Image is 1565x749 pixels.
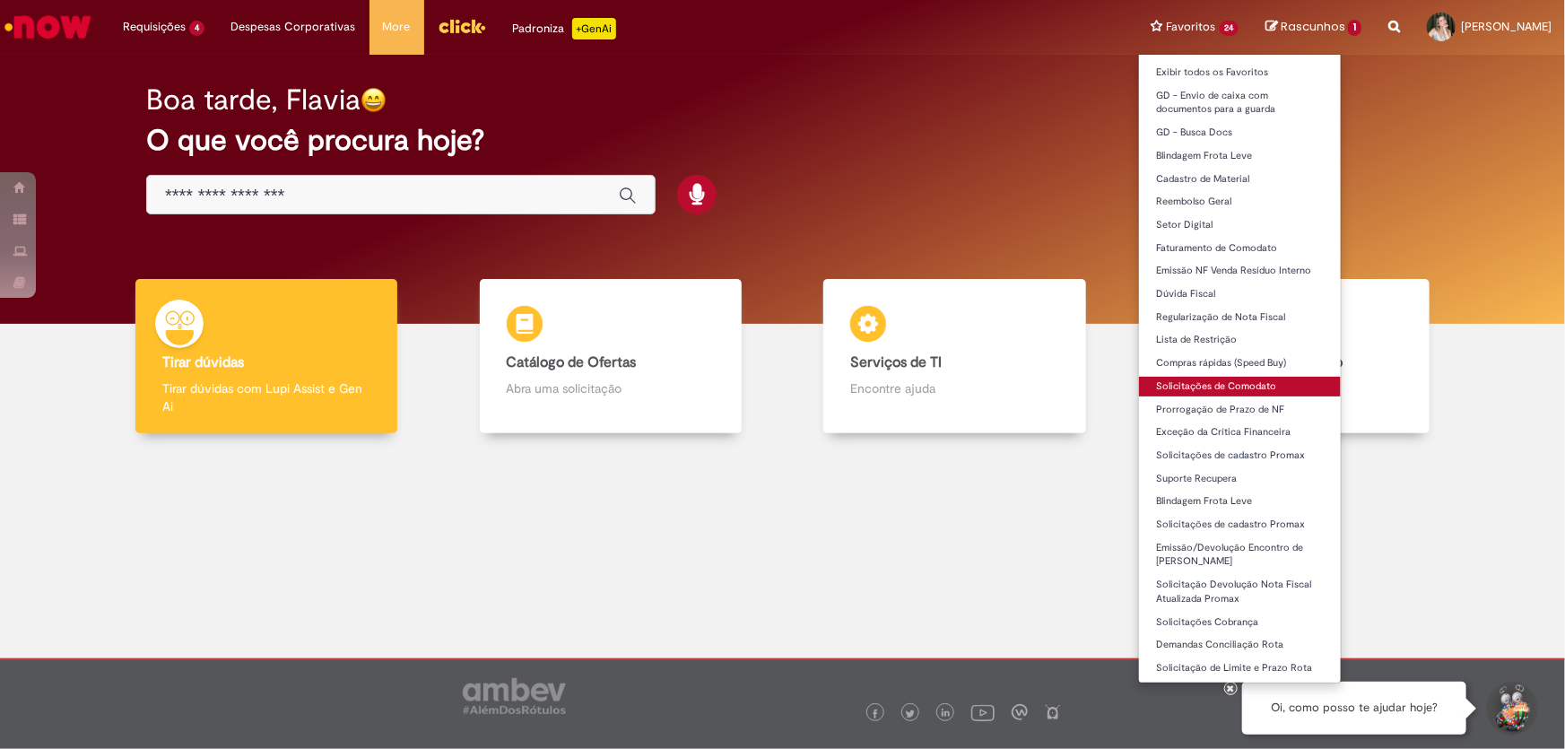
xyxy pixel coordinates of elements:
a: GD - Busca Docs [1139,123,1342,143]
a: Suporte Recupera [1139,469,1342,489]
a: Rascunhos [1265,19,1361,36]
a: Tirar dúvidas Tirar dúvidas com Lupi Assist e Gen Ai [94,279,439,434]
a: Regularização de Nota Fiscal [1139,308,1342,327]
span: 24 [1220,21,1239,36]
a: Catálogo de Ofertas Abra uma solicitação [439,279,783,434]
a: Solicitação de Limite e Prazo Rota [1139,658,1342,678]
span: More [383,18,411,36]
a: Solicitações de Comodato [1139,377,1342,396]
a: Lista de Restrição [1139,330,1342,350]
a: Cadastro de Material [1139,170,1342,189]
a: Blindagem Frota Leve [1139,492,1342,511]
a: Emissão/Devolução Encontro de [PERSON_NAME] [1139,538,1342,571]
img: logo_footer_workplace.png [1012,704,1028,720]
a: Prorrogação de Prazo de NF [1139,400,1342,420]
img: happy-face.png [361,87,387,113]
a: Exceção da Crítica Financeira [1139,422,1342,442]
span: 1 [1348,20,1361,36]
a: Dúvida Fiscal [1139,284,1342,304]
a: Compras rápidas (Speed Buy) [1139,353,1342,373]
a: Blindagem Frota Leve [1139,146,1342,166]
img: ServiceNow [2,9,94,45]
img: logo_footer_youtube.png [971,701,995,724]
a: Reembolso Geral [1139,192,1342,212]
a: Solicitação Devolução Nota Fiscal Atualizada Promax [1139,575,1342,608]
img: logo_footer_naosei.png [1045,704,1061,720]
a: Serviços de TI Encontre ajuda [783,279,1127,434]
p: Encontre ajuda [850,379,1058,397]
a: Emissão NF Venda Resíduo Interno [1139,261,1342,281]
b: Serviços de TI [850,353,942,371]
span: Rascunhos [1281,18,1345,35]
div: Padroniza [513,18,616,39]
b: Tirar dúvidas [162,353,244,371]
h2: Boa tarde, Flavia [146,84,361,116]
span: 4 [189,21,204,36]
span: Requisições [123,18,186,36]
b: Catálogo de Ofertas [507,353,637,371]
span: Favoritos [1167,18,1216,36]
img: logo_footer_linkedin.png [942,709,951,719]
h2: O que você procura hoje? [146,125,1419,156]
p: Tirar dúvidas com Lupi Assist e Gen Ai [162,379,370,415]
a: Setor Digital [1139,215,1342,235]
img: logo_footer_twitter.png [906,710,915,719]
img: logo_footer_ambev_rotulo_gray.png [463,678,566,714]
img: click_logo_yellow_360x200.png [438,13,486,39]
button: Iniciar Conversa de Suporte [1484,682,1538,736]
a: Demandas Conciliação Rota [1139,635,1342,655]
a: Solicitações Cobrança [1139,613,1342,632]
ul: Favoritos [1138,54,1343,684]
span: Despesas Corporativas [231,18,356,36]
p: Abra uma solicitação [507,379,715,397]
a: Base de Conhecimento Consulte e aprenda [1126,279,1471,434]
img: logo_footer_facebook.png [871,710,880,719]
a: GD - Envio de caixa com documentos para a guarda [1139,86,1342,119]
a: Exibir todos os Favoritos [1139,63,1342,83]
span: [PERSON_NAME] [1461,19,1552,34]
a: Faturamento de Comodato [1139,239,1342,258]
a: Solicitações de cadastro Promax [1139,446,1342,466]
a: Solicitações de cadastro Promax [1139,515,1342,535]
p: +GenAi [572,18,616,39]
div: Oi, como posso te ajudar hoje? [1242,682,1466,735]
